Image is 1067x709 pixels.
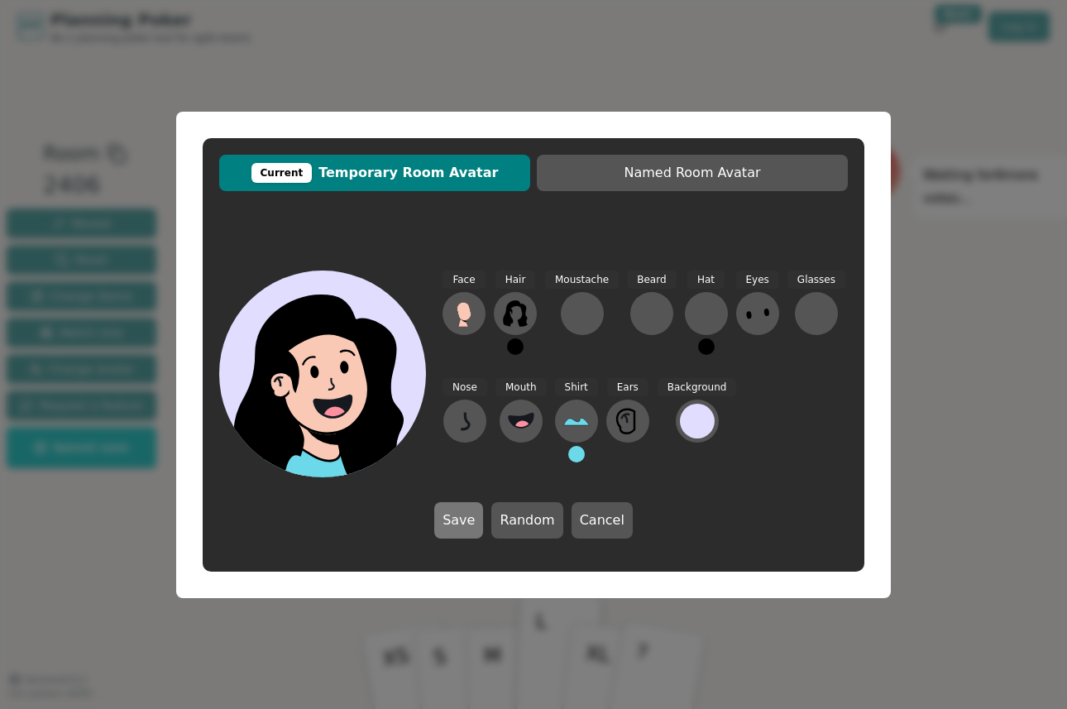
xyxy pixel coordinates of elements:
span: Named Room Avatar [545,163,840,183]
span: Mouth [495,378,547,397]
div: Current [251,163,313,183]
span: Moustache [545,271,619,290]
span: Face [443,271,485,290]
button: Random [491,502,562,539]
button: Save [434,502,483,539]
span: Ears [607,378,648,397]
span: Glasses [787,271,845,290]
span: Hair [495,271,536,290]
button: Named Room Avatar [537,155,848,191]
span: Hat [687,271,725,290]
span: Nose [443,378,487,397]
button: Cancel [572,502,633,539]
span: Background [658,378,737,397]
span: Beard [627,271,676,290]
span: Eyes [736,271,779,290]
button: CurrentTemporary Room Avatar [219,155,530,191]
span: Shirt [555,378,598,397]
span: Temporary Room Avatar [227,163,522,183]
